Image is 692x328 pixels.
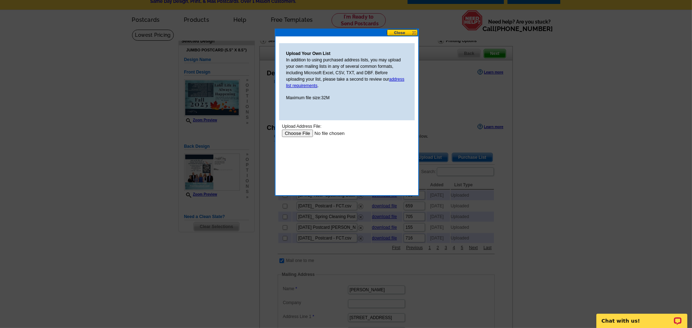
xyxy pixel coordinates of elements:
[286,95,408,101] p: Maximum file size:
[321,95,329,100] span: 32M
[592,306,692,328] iframe: LiveChat chat widget
[3,3,133,9] div: Upload Address File:
[286,51,330,56] strong: Upload Your Own List
[286,57,408,89] p: In addition to using purchased address lists, you may upload your own mailing lists in any of sev...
